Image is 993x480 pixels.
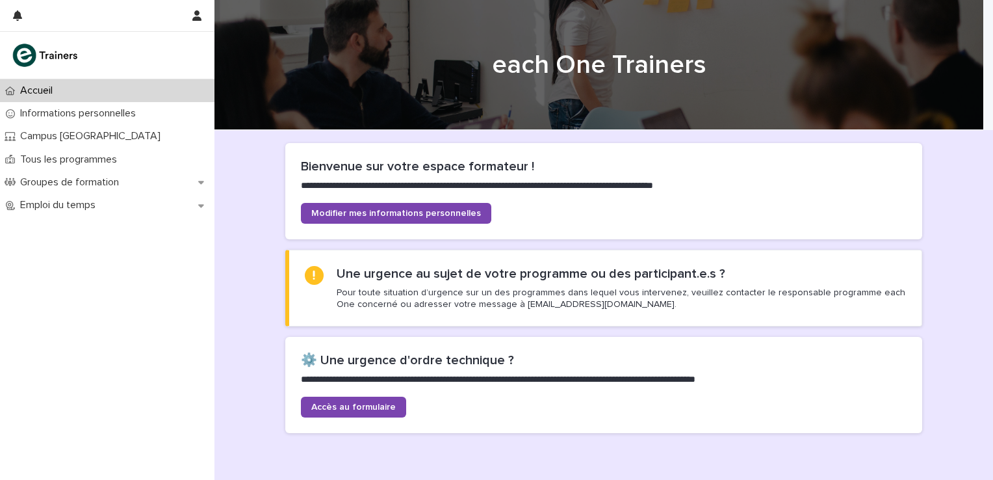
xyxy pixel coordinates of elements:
[10,42,82,68] img: K0CqGN7SDeD6s4JG8KQk
[301,397,406,418] a: Accès au formulaire
[15,153,127,166] p: Tous les programmes
[15,176,129,189] p: Groupes de formation
[15,85,63,97] p: Accueil
[337,287,906,310] p: Pour toute situation d’urgence sur un des programmes dans lequel vous intervenez, veuillez contac...
[301,353,907,368] h2: ⚙️ Une urgence d'ordre technique ?
[337,266,725,282] h2: Une urgence au sujet de votre programme ou des participant.e.s ?
[15,199,106,211] p: Emploi du temps
[301,203,491,224] a: Modifier mes informations personnelles
[301,159,907,174] h2: Bienvenue sur votre espace formateur !
[15,107,146,120] p: Informations personnelles
[15,130,171,142] p: Campus [GEOGRAPHIC_DATA]
[311,403,396,412] span: Accès au formulaire
[311,209,481,218] span: Modifier mes informations personnelles
[280,49,917,81] h1: each One Trainers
